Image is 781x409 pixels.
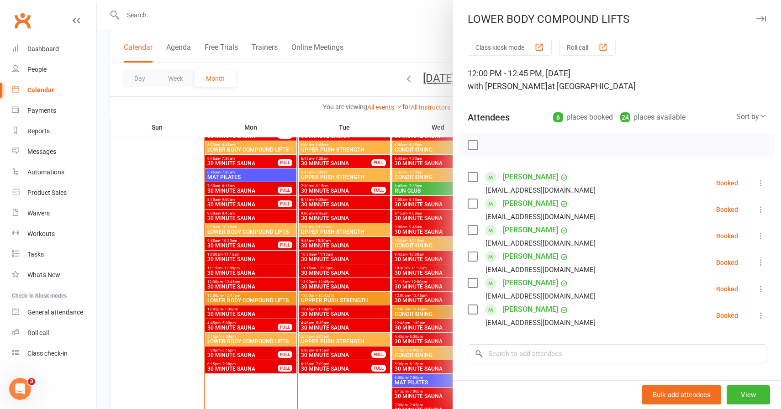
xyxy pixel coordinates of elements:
div: places booked [553,111,613,124]
a: People [12,59,96,80]
input: Search to add attendees [468,344,766,363]
button: View [727,385,770,404]
div: Booked [716,312,738,319]
button: Bulk add attendees [642,385,721,404]
a: [PERSON_NAME] [503,302,558,317]
div: Messages [27,148,56,155]
a: Payments [12,100,96,121]
a: [PERSON_NAME] [503,249,558,264]
div: Dashboard [27,45,59,52]
a: Waivers [12,203,96,224]
a: Reports [12,121,96,142]
div: Class check-in [27,350,68,357]
div: 24 [620,112,630,122]
div: Product Sales [27,189,67,196]
div: Booked [716,180,738,186]
div: [EMAIL_ADDRESS][DOMAIN_NAME] [485,211,596,223]
a: Workouts [12,224,96,244]
div: Sort by [736,111,766,123]
div: Waivers [27,210,50,217]
a: Dashboard [12,39,96,59]
div: Tasks [27,251,44,258]
a: [PERSON_NAME] [503,223,558,237]
div: General attendance [27,309,83,316]
a: What's New [12,265,96,285]
div: [EMAIL_ADDRESS][DOMAIN_NAME] [485,290,596,302]
div: Calendar [27,86,54,94]
a: [PERSON_NAME] [503,170,558,184]
span: at [GEOGRAPHIC_DATA] [548,81,636,91]
iframe: Intercom live chat [9,378,31,400]
div: Payments [27,107,56,114]
a: Automations [12,162,96,183]
span: with [PERSON_NAME] [468,81,548,91]
div: [EMAIL_ADDRESS][DOMAIN_NAME] [485,184,596,196]
a: Product Sales [12,183,96,203]
div: People [27,66,47,73]
div: Booked [716,206,738,213]
a: Calendar [12,80,96,100]
div: Booked [716,286,738,292]
button: Class kiosk mode [468,39,552,56]
div: Workouts [27,230,55,237]
button: Roll call [559,39,616,56]
div: Roll call [27,329,49,336]
a: General attendance kiosk mode [12,302,96,323]
div: What's New [27,271,60,278]
div: Reports [27,127,50,135]
div: Booked [716,233,738,239]
div: [EMAIL_ADDRESS][DOMAIN_NAME] [485,317,596,329]
a: Class kiosk mode [12,343,96,364]
div: LOWER BODY COMPOUND LIFTS [453,13,781,26]
div: 6 [553,112,563,122]
a: Tasks [12,244,96,265]
a: Roll call [12,323,96,343]
span: 3 [28,378,35,385]
div: Attendees [468,111,510,124]
div: places available [620,111,686,124]
div: Automations [27,168,64,176]
div: [EMAIL_ADDRESS][DOMAIN_NAME] [485,237,596,249]
a: Messages [12,142,96,162]
div: Booked [716,259,738,266]
div: [EMAIL_ADDRESS][DOMAIN_NAME] [485,264,596,276]
a: Clubworx [11,9,34,32]
div: 12:00 PM - 12:45 PM, [DATE] [468,67,766,93]
a: [PERSON_NAME] [503,196,558,211]
a: [PERSON_NAME] [503,276,558,290]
